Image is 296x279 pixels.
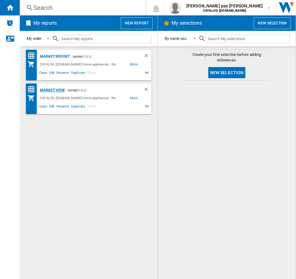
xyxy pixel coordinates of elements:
span: Edit [48,104,56,111]
div: Market view [38,87,65,94]
span: Open [38,104,48,111]
input: Search My reports [59,35,151,43]
span: Share [86,104,97,111]
div: My order [27,36,41,41]
div: Delete [143,53,151,61]
div: Search [33,3,130,12]
button: New selection [254,17,291,29]
div: Price Matrix [27,52,38,60]
button: New report [121,17,153,29]
span: [PERSON_NAME] pay [PERSON_NAME] [186,3,263,9]
span: Create your first selection before adding references. [184,52,270,63]
span: Rename [56,104,70,111]
div: By name asc. [165,36,188,41]
div: Delete [143,87,151,94]
input: Search My selections [206,35,290,43]
span: Share [86,70,97,77]
span: Duplicate [70,70,86,77]
span: More [130,94,139,102]
img: profile.jpg [169,2,181,14]
b: CATALOG [DOMAIN_NAME] [203,9,246,13]
div: - Market (11) [65,87,131,94]
div: - Market (11) [70,53,131,61]
div: CATALOG [DOMAIN_NAME]:Home appliances - No characteristic - 4 brands [38,61,130,68]
span: Open [38,70,48,77]
div: Market Report [38,53,70,61]
img: alerts-logo.svg [6,19,14,27]
span: Duplicate [70,104,86,111]
h2: My selections [170,17,203,29]
span: Rename [56,70,70,77]
h2: My reports [32,17,58,29]
span: Edit [48,70,56,77]
div: My Assortment [27,94,38,102]
div: Price Matrix [27,86,38,93]
span: More [130,61,139,68]
div: CATALOG [DOMAIN_NAME]:Home appliances - No characteristic - 4 brands [38,94,130,102]
div: My Assortment [27,61,38,68]
button: New selection [208,67,246,78]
